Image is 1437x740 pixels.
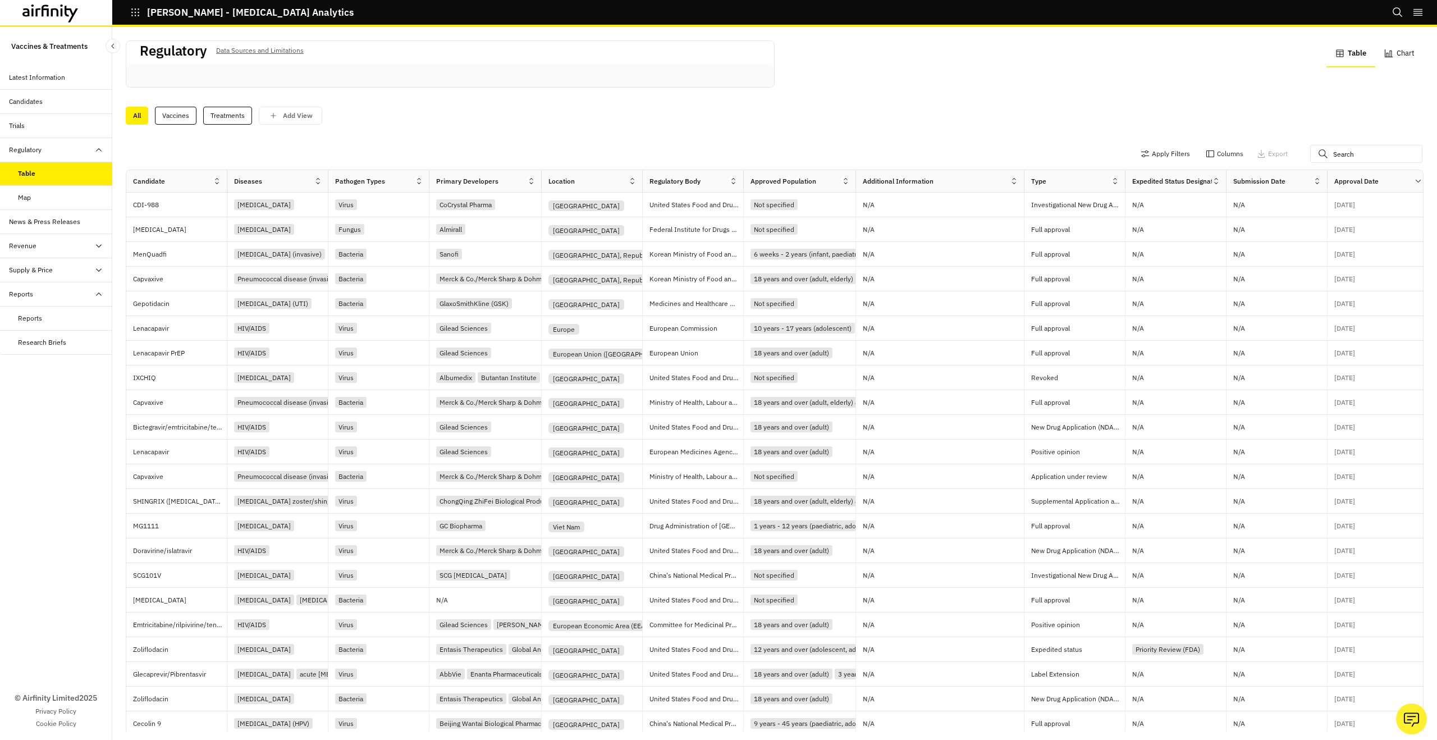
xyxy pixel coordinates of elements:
p: N/A [863,547,875,554]
div: Merck & Co./Merck Sharp & Dohme (MSD) [436,397,569,408]
div: Gilead Sciences [436,323,491,334]
p: N/A [1132,498,1144,505]
p: N/A [1233,498,1245,505]
p: Application under review [1031,471,1125,482]
p: Korean Ministry of Food and Drug Safety (MFDS) [649,273,743,285]
div: Pneumococcal disease (invasive) [234,273,341,284]
p: N/A [863,276,875,282]
div: [GEOGRAPHIC_DATA] [548,200,624,211]
div: Europe [548,324,579,335]
div: Trials [9,121,25,131]
p: Medicines and Healthcare products Regulatory Agency (MHRA) [649,298,743,309]
p: [DATE] [1334,622,1355,628]
input: Search [1310,145,1422,163]
a: Cookie Policy [36,719,76,729]
p: [DATE] [1334,276,1355,282]
div: 18 years and over (adult) [750,669,832,679]
p: Full approval [1031,397,1125,408]
p: N/A [863,300,875,307]
div: [MEDICAL_DATA] [234,570,294,581]
div: Global Antibiotic Research & Development Partnership (GARDP) [509,644,709,655]
div: Bacteria [335,298,367,309]
div: 18 years and over (adult) [750,619,832,630]
p: MenQuadfi [133,249,227,260]
div: Bacteria [335,693,367,704]
p: [DATE] [1334,424,1355,431]
div: [GEOGRAPHIC_DATA], Republic of [548,250,662,261]
p: Glecaprevir/Pibrentasvir [133,669,227,680]
div: [MEDICAL_DATA] [296,595,356,605]
div: Bacteria [335,249,367,259]
p: Emtricitabine/rilpivirine/tenofovir [133,619,227,631]
p: MG1111 [133,520,227,532]
div: Vaccines [155,107,196,125]
div: [GEOGRAPHIC_DATA] [548,299,624,310]
p: N/A [863,622,875,628]
p: N/A [1233,473,1245,480]
p: N/A [1233,374,1245,381]
p: Positive opinion [1031,446,1125,458]
div: Not specified [750,595,798,605]
div: AbbVie [436,669,465,679]
div: Virus [335,372,357,383]
p: N/A [863,399,875,406]
div: Additional Information [863,176,933,186]
div: [MEDICAL_DATA] (UTI) [234,298,312,309]
div: Map [18,193,31,203]
div: Not specified [750,372,798,383]
p: N/A [1132,226,1144,233]
p: Korean Ministry of Food and Drug Safety (MFDS) [649,249,743,260]
div: Not specified [750,224,798,235]
div: Entasis Therapeutics [436,644,506,655]
div: Revenue [9,241,36,251]
p: N/A [1233,572,1245,579]
p: N/A [1132,671,1144,678]
p: N/A [1233,424,1245,431]
div: Gilead Sciences [436,348,491,358]
p: [DATE] [1334,325,1355,332]
p: N/A [1132,449,1144,455]
p: N/A [1132,202,1144,208]
p: Lenacapavir PrEP [133,348,227,359]
div: Research Briefs [18,337,66,348]
div: Regulatory [9,145,42,155]
p: N/A [1233,671,1245,678]
p: N/A [1233,226,1245,233]
p: Capvaxive [133,273,227,285]
p: [DATE] [1334,646,1355,653]
div: Not specified [750,298,798,309]
p: United States Food and Drug Administration (FDA) [649,496,743,507]
div: Bacteria [335,471,367,482]
div: Albumedix [436,372,475,383]
div: HIV/AIDS [234,545,269,556]
p: Full approval [1031,520,1125,532]
button: Close Sidebar [106,39,120,53]
p: Add View [283,112,313,120]
div: [MEDICAL_DATA] [234,224,294,235]
div: 3 years and over (paediatric, adolescent, adult, elderly) [835,669,1007,679]
p: Drug Administration of [GEOGRAPHIC_DATA] [649,520,743,532]
div: Approval Date [1334,176,1379,186]
p: Gepotidacin [133,298,227,309]
p: [DATE] [1334,202,1355,208]
div: Almirall [436,224,465,235]
p: [DATE] [1334,547,1355,554]
p: Lenacapavir [133,446,227,458]
p: Full approval [1031,224,1125,235]
p: Full approval [1031,298,1125,309]
p: [DATE] [1334,498,1355,505]
div: Pathogen Types [335,176,385,186]
div: [GEOGRAPHIC_DATA] [548,472,624,483]
div: Gilead Sciences [436,446,491,457]
p: N/A [1132,547,1144,554]
p: Data Sources and Limitations [216,44,304,57]
p: United States Food and Drug Administration (FDA) [649,372,743,383]
p: N/A [1233,597,1245,604]
button: Export [1257,145,1288,163]
p: Zoliflodacin [133,644,227,655]
p: United States Food and Drug Administration (FDA) [649,693,743,705]
p: [DATE] [1334,597,1355,604]
p: Investigational New Drug Approval [1031,570,1125,581]
div: [GEOGRAPHIC_DATA] [548,670,624,680]
div: Merck & Co./Merck Sharp & Dohme (MSD) [436,545,569,556]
